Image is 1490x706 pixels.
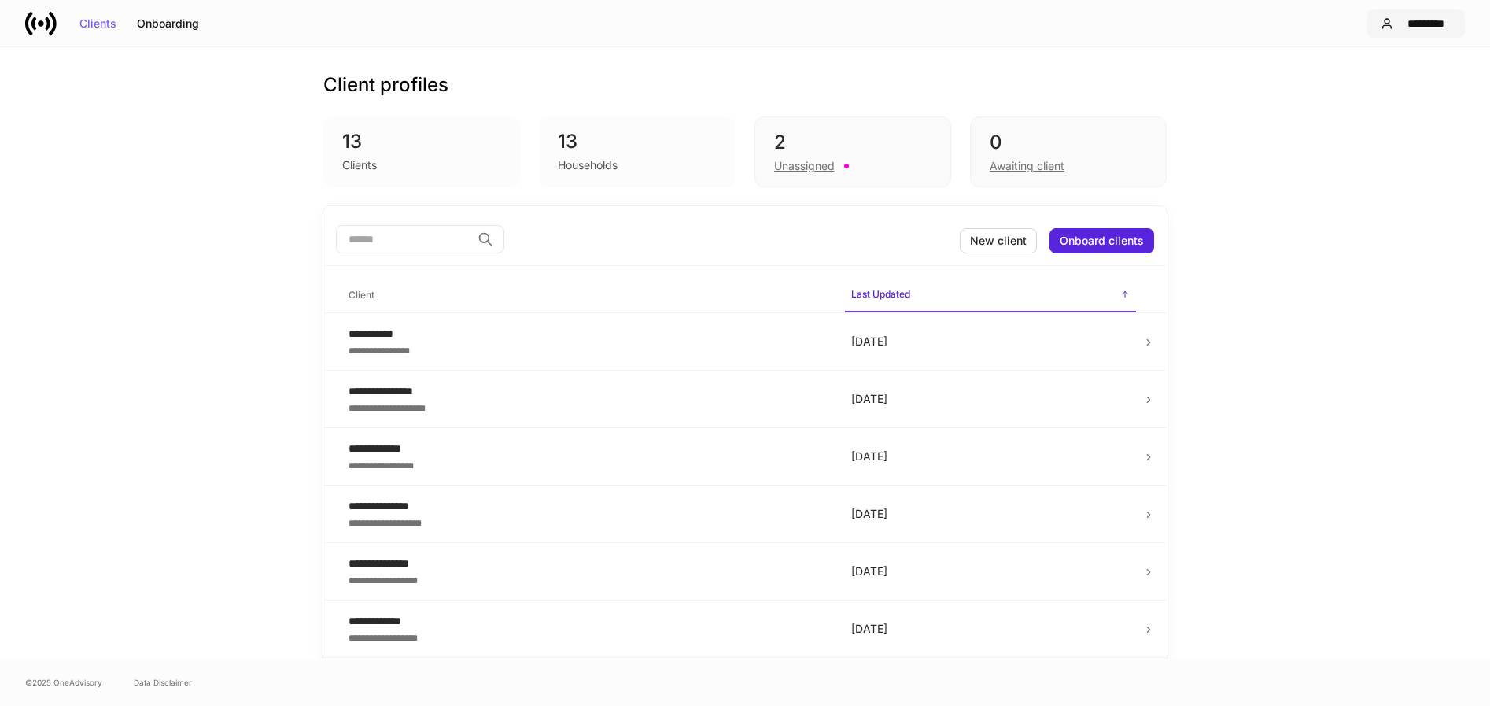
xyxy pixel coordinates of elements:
div: 13 [342,129,501,154]
div: Onboarding [137,18,199,29]
div: Onboard clients [1060,235,1144,246]
button: Clients [69,11,127,36]
h3: Client profiles [323,72,448,98]
p: [DATE] [851,621,1130,637]
div: Clients [79,18,116,29]
span: © 2025 OneAdvisory [25,676,102,689]
p: [DATE] [851,449,1130,464]
div: Unassigned [774,158,835,174]
p: [DATE] [851,506,1130,522]
h6: Last Updated [851,286,910,301]
div: New client [970,235,1027,246]
button: New client [960,228,1037,253]
div: 2 [774,130,931,155]
p: [DATE] [851,334,1130,349]
button: Onboarding [127,11,209,36]
div: 0 [990,130,1147,155]
div: 2Unassigned [754,116,951,187]
div: 0Awaiting client [970,116,1167,187]
div: Awaiting client [990,158,1064,174]
span: Last Updated [845,279,1136,312]
span: Client [342,279,832,312]
p: [DATE] [851,391,1130,407]
div: 13 [558,129,717,154]
p: [DATE] [851,564,1130,579]
div: Clients [342,157,377,173]
h6: Client [349,287,374,302]
a: Data Disclaimer [134,676,192,689]
div: Households [558,157,618,173]
button: Onboard clients [1049,228,1154,253]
